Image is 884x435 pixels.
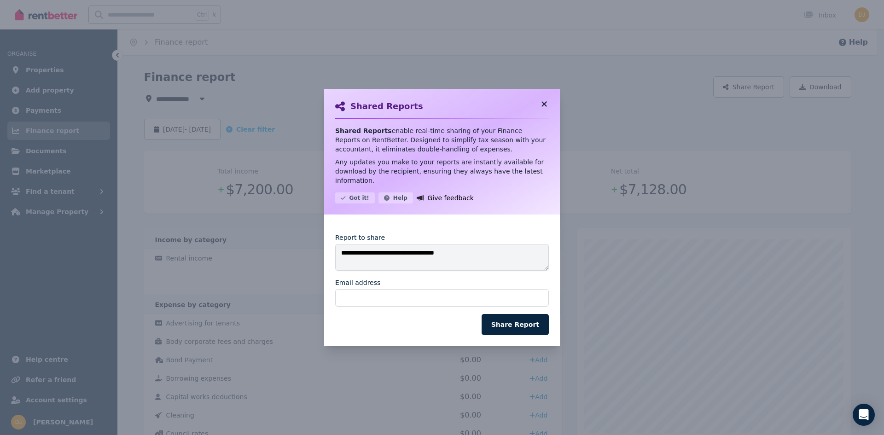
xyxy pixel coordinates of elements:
button: Got it! [335,192,375,203]
label: Email address [335,278,380,287]
p: enable real-time sharing of your Finance Reports on RentBetter. Designed to simplify tax season w... [335,126,549,154]
div: Open Intercom Messenger [853,404,875,426]
button: Help [378,192,413,203]
label: Report to share [335,233,385,242]
button: Share Report [482,314,549,335]
strong: Shared Reports [335,127,392,134]
a: Give feedback [417,192,474,203]
h2: Shared Reports [350,100,423,113]
p: Any updates you make to your reports are instantly available for download by the recipient, ensur... [335,157,549,185]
